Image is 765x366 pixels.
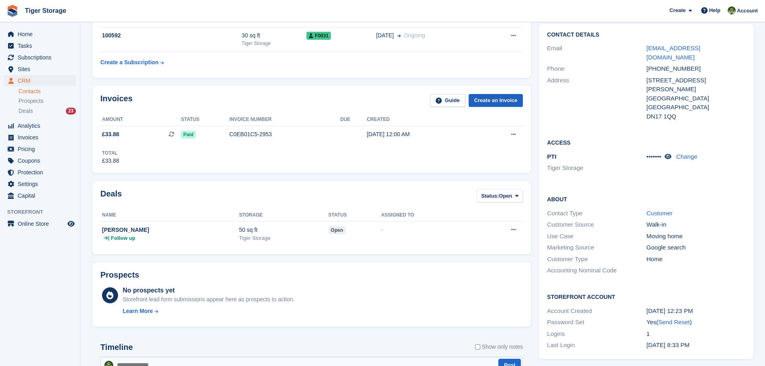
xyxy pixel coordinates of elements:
[404,32,425,39] span: Ongoing
[18,107,76,115] a: Deals 23
[647,112,746,121] div: DN17 1QQ
[66,108,76,115] div: 23
[18,120,66,131] span: Analytics
[102,226,239,234] div: [PERSON_NAME]
[647,255,746,264] div: Home
[658,319,690,325] a: Send Reset
[547,195,746,203] h2: About
[475,343,523,351] label: Show only notes
[4,52,76,63] a: menu
[7,208,80,216] span: Storefront
[181,113,229,126] th: Status
[547,153,556,160] span: PTI
[547,318,646,327] div: Password Set
[547,292,746,301] h2: Storefront Account
[18,167,66,178] span: Protection
[4,29,76,40] a: menu
[102,157,119,165] div: £33.88
[18,63,66,75] span: Sites
[122,307,153,315] div: Learn More
[499,192,512,200] span: Open
[18,97,43,105] span: Prospects
[547,44,646,62] div: Email
[108,234,109,242] span: |
[737,7,758,15] span: Account
[6,5,18,17] img: stora-icon-8386f47178a22dfd0bd8f6a31ec36ba5ce8667c1dd55bd0f319d3a0aa187defe.svg
[18,88,76,95] a: Contacts
[676,153,698,160] a: Change
[647,232,746,241] div: Moving home
[22,4,69,17] a: Tiger Storage
[381,226,475,234] div: -
[18,132,66,143] span: Invoices
[18,143,66,155] span: Pricing
[547,32,746,38] h2: Contact Details
[100,58,159,67] div: Create a Subscription
[18,40,66,51] span: Tasks
[647,76,746,94] div: [STREET_ADDRESS][PERSON_NAME]
[4,75,76,86] a: menu
[430,94,465,107] a: Guide
[100,270,139,280] h2: Prospects
[4,132,76,143] a: menu
[239,226,328,234] div: 50 sq ft
[111,234,135,242] span: Follow up
[381,209,475,222] th: Assigned to
[4,190,76,201] a: menu
[100,343,133,352] h2: Timeline
[647,153,661,160] span: •••••••
[239,234,328,242] div: Tiger Storage
[669,6,685,14] span: Create
[242,31,306,40] div: 30 sq ft
[547,220,646,229] div: Customer Source
[340,113,367,126] th: Due
[547,64,646,74] div: Phone
[477,189,523,202] button: Status: Open
[4,167,76,178] a: menu
[18,107,33,115] span: Deals
[647,210,673,217] a: Customer
[229,113,340,126] th: Invoice number
[547,209,646,218] div: Contact Type
[547,76,646,121] div: Address
[647,94,746,103] div: [GEOGRAPHIC_DATA]
[547,266,646,275] div: Accounting Nominal Code
[547,341,646,350] div: Last Login
[100,113,181,126] th: Amount
[4,63,76,75] a: menu
[18,218,66,229] span: Online Store
[18,178,66,190] span: Settings
[547,138,746,146] h2: Access
[18,190,66,201] span: Capital
[18,75,66,86] span: CRM
[367,113,479,126] th: Created
[181,131,196,139] span: Paid
[647,45,700,61] a: [EMAIL_ADDRESS][DOMAIN_NAME]
[4,143,76,155] a: menu
[122,307,294,315] a: Learn More
[547,232,646,241] div: Use Case
[102,149,119,157] div: Total
[239,209,328,222] th: Storage
[18,97,76,105] a: Prospects
[4,40,76,51] a: menu
[100,189,122,204] h2: Deals
[242,40,306,47] div: Tiger Storage
[547,307,646,316] div: Account Created
[100,94,133,107] h2: Invoices
[100,55,164,70] a: Create a Subscription
[647,341,690,348] time: 2025-08-09 19:33:29 UTC
[306,32,331,40] span: F0031
[469,94,523,107] a: Create an Invoice
[709,6,720,14] span: Help
[4,120,76,131] a: menu
[4,218,76,229] a: menu
[18,52,66,63] span: Subscriptions
[100,209,239,222] th: Name
[647,329,746,339] div: 1
[4,155,76,166] a: menu
[122,286,294,295] div: No prospects yet
[547,164,646,173] li: Tiger Storage
[66,219,76,229] a: Preview store
[647,220,746,229] div: Walk-in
